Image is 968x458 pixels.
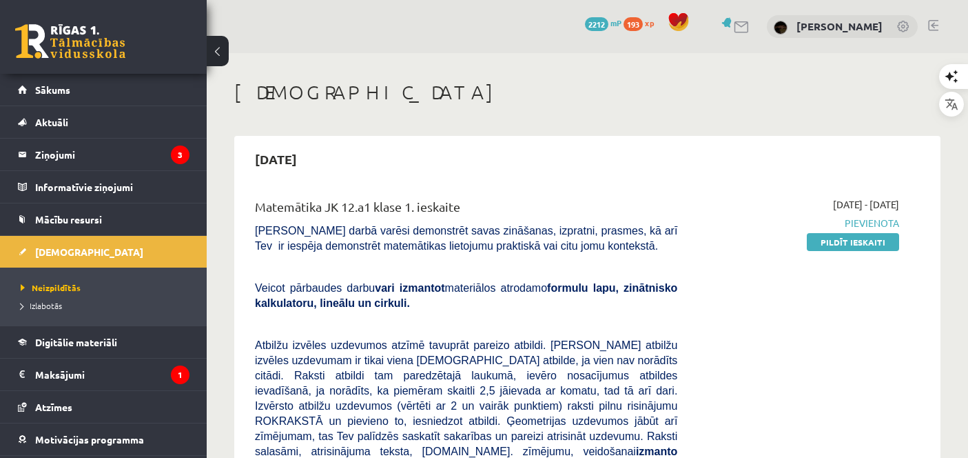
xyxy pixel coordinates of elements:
[18,106,189,138] a: Aktuāli
[18,139,189,170] a: Ziņojumi3
[21,282,81,293] span: Neizpildītās
[624,17,643,31] span: 193
[21,300,62,311] span: Izlabotās
[171,366,189,384] i: 1
[833,197,899,212] span: [DATE] - [DATE]
[255,282,677,309] span: Veicot pārbaudes darbu materiālos atrodamo
[35,139,189,170] legend: Ziņojumi
[35,246,143,258] span: [DEMOGRAPHIC_DATA]
[35,401,72,413] span: Atzīmes
[255,282,677,309] b: formulu lapu, zinātnisko kalkulatoru, lineālu un cirkuli.
[585,17,608,31] span: 2212
[18,359,189,390] a: Maksājumi1
[636,446,677,457] b: izmanto
[234,81,940,104] h1: [DEMOGRAPHIC_DATA]
[624,17,661,28] a: 193 xp
[585,17,621,28] a: 2212 mP
[35,359,189,390] legend: Maksājumi
[35,116,68,128] span: Aktuāli
[796,19,883,33] a: [PERSON_NAME]
[171,146,189,164] i: 3
[774,21,787,34] img: Beāte Kitija Anaņko
[35,213,102,226] span: Mācību resursi
[35,336,117,348] span: Digitālie materiāli
[18,236,189,268] a: [DEMOGRAPHIC_DATA]
[255,197,677,223] div: Matemātika JK 12.a1 klase 1. ieskaite
[35,433,144,446] span: Motivācijas programma
[18,326,189,358] a: Digitālie materiāli
[35,171,189,203] legend: Informatīvie ziņojumi
[18,203,189,235] a: Mācību resursi
[18,74,189,106] a: Sākums
[21,281,193,294] a: Neizpildītās
[255,225,677,252] span: [PERSON_NAME] darbā varēsi demonstrēt savas zināšanas, izpratni, prasmes, kā arī Tev ir iespēja d...
[241,143,311,175] h2: [DATE]
[15,24,125,59] a: Rīgas 1. Tālmācības vidusskola
[18,424,189,455] a: Motivācijas programma
[35,83,70,96] span: Sākums
[610,17,621,28] span: mP
[21,299,193,312] a: Izlabotās
[375,282,444,294] b: vari izmantot
[18,171,189,203] a: Informatīvie ziņojumi
[698,216,899,230] span: Pievienota
[645,17,654,28] span: xp
[807,233,899,251] a: Pildīt ieskaiti
[18,391,189,423] a: Atzīmes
